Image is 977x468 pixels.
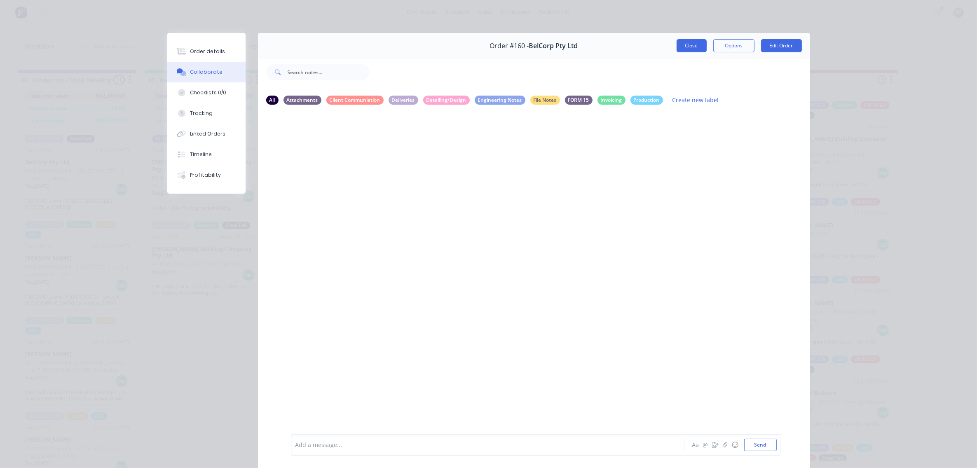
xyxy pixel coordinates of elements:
[266,96,279,105] div: All
[167,144,246,165] button: Timeline
[565,96,593,105] div: FORM 15
[190,151,212,158] div: Timeline
[677,39,707,52] button: Close
[630,96,663,105] div: Production
[326,96,384,105] div: Client Communiation
[730,440,740,450] button: ☺
[190,89,226,96] div: Checklists 0/0
[288,64,369,80] input: Search notes...
[701,440,710,450] button: @
[167,62,246,82] button: Collaborate
[691,440,701,450] button: Aa
[283,96,321,105] div: Attachments
[167,124,246,144] button: Linked Orders
[761,39,802,52] button: Edit Order
[190,130,225,138] div: Linked Orders
[190,48,225,55] div: Order details
[530,96,560,105] div: File Notes
[713,39,754,52] button: Options
[744,439,777,451] button: Send
[167,82,246,103] button: Checklists 0/0
[190,110,213,117] div: Tracking
[167,103,246,124] button: Tracking
[423,96,470,105] div: Detailing/Design
[389,96,418,105] div: Deliveries
[190,68,223,76] div: Collaborate
[490,42,529,50] span: Order #160 -
[668,94,723,105] button: Create new label
[529,42,578,50] span: BelCorp Pty Ltd
[475,96,525,105] div: Engineering Notes
[597,96,626,105] div: Invoicing
[167,165,246,185] button: Profitability
[190,171,221,179] div: Profitability
[167,41,246,62] button: Order details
